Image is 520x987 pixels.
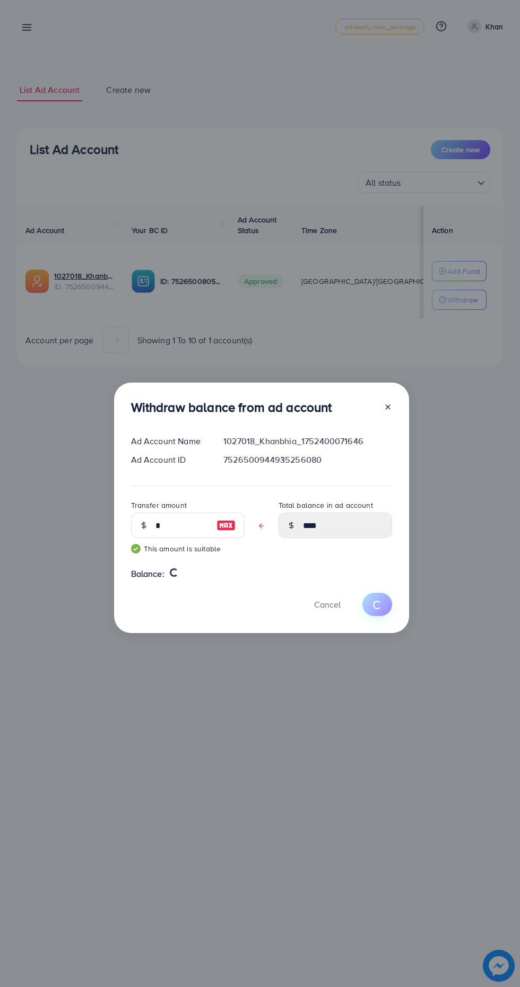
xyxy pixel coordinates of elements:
label: Transfer amount [131,500,187,510]
div: 7526500944935256080 [215,454,400,466]
label: Total balance in ad account [279,500,373,510]
img: image [216,519,236,532]
div: Ad Account Name [123,435,215,447]
button: Cancel [301,593,354,616]
div: 1027018_Khanbhia_1752400071646 [215,435,400,447]
span: Cancel [314,599,341,610]
span: Balance: [131,568,164,580]
div: Ad Account ID [123,454,215,466]
small: This amount is suitable [131,543,245,554]
img: guide [131,544,141,553]
h3: Withdraw balance from ad account [131,400,332,415]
